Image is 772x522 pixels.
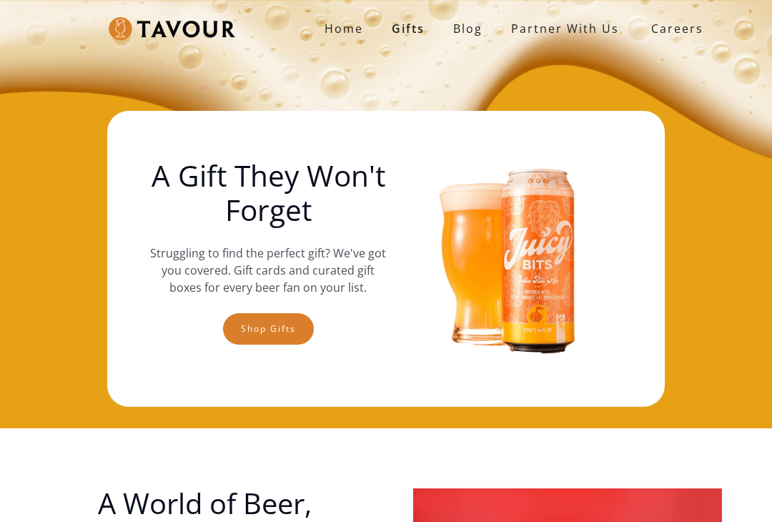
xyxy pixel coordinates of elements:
a: Shop gifts [223,313,314,345]
h1: A Gift They Won't Forget [150,159,387,227]
a: Blog [439,14,497,43]
a: Gifts [377,14,439,43]
a: Home [310,14,377,43]
strong: Careers [651,14,703,43]
a: Careers [633,9,714,49]
strong: Home [325,21,363,36]
a: partner with us [497,14,633,43]
p: Struggling to find the perfect gift? We've got you covered. Gift cards and curated gift boxes for... [150,245,387,296]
